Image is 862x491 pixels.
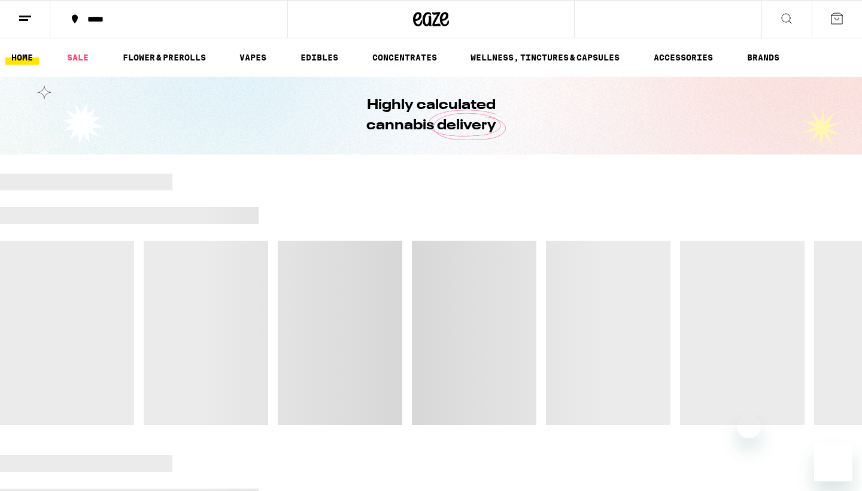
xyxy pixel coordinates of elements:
a: FLOWER & PREROLLS [117,50,212,65]
a: ACCESSORIES [648,50,719,65]
h1: Highly calculated cannabis delivery [332,95,530,136]
a: SALE [61,50,95,65]
iframe: Close message [737,414,761,438]
a: BRANDS [741,50,785,65]
a: CONCENTRATES [366,50,443,65]
a: EDIBLES [295,50,344,65]
a: WELLNESS, TINCTURES & CAPSULES [465,50,626,65]
a: HOME [5,50,39,65]
a: VAPES [233,50,272,65]
iframe: Button to launch messaging window [814,443,852,481]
